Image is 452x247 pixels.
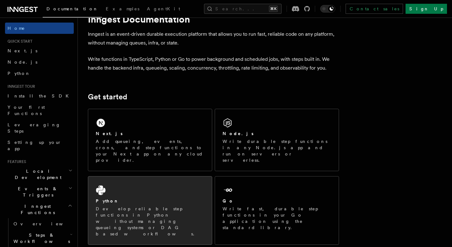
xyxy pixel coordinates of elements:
a: Overview [11,218,74,229]
p: Write functions in TypeScript, Python or Go to power background and scheduled jobs, with steps bu... [88,55,339,72]
span: Features [5,159,26,164]
p: Inngest is an event-driven durable execution platform that allows you to run fast, reliable code ... [88,30,339,47]
span: Quick start [5,39,32,44]
h2: Python [96,198,119,204]
button: Search...⌘K [204,4,282,14]
button: Steps & Workflows [11,229,74,247]
a: Next.jsAdd queueing, events, crons, and step functions to your Next app on any cloud provider. [88,109,212,171]
a: Setting up your app [5,137,74,154]
span: Overview [13,221,78,226]
span: Install the SDK [8,93,73,98]
p: Develop reliable step functions in Python without managing queueing systems or DAG based workflows. [96,206,204,237]
a: Install the SDK [5,90,74,102]
a: Your first Functions [5,102,74,119]
span: Local Development [5,168,68,181]
span: Python [8,71,30,76]
h2: Node.js [223,130,254,137]
a: Home [5,23,74,34]
a: Leveraging Steps [5,119,74,137]
p: Write durable step functions in any Node.js app and run on servers or serverless. [223,138,331,163]
a: Python [5,68,74,79]
a: AgentKit [143,2,184,17]
button: Events & Triggers [5,183,74,201]
a: Node.js [5,56,74,68]
span: Your first Functions [8,105,45,116]
span: Home [8,25,25,31]
p: Write fast, durable step functions in your Go application using the standard library. [223,206,331,231]
p: Add queueing, events, crons, and step functions to your Next app on any cloud provider. [96,138,204,163]
a: Next.js [5,45,74,56]
kbd: ⌘K [269,6,278,12]
span: Examples [106,6,139,11]
h2: Go [223,198,234,204]
span: AgentKit [147,6,180,11]
span: Events & Triggers [5,186,68,198]
span: Next.js [8,48,37,53]
span: Inngest tour [5,84,35,89]
button: Inngest Functions [5,201,74,218]
span: Leveraging Steps [8,122,61,134]
span: Documentation [46,6,98,11]
a: PythonDevelop reliable step functions in Python without managing queueing systems or DAG based wo... [88,176,212,245]
h2: Next.js [96,130,123,137]
a: Contact sales [346,4,403,14]
h1: Inngest Documentation [88,13,339,25]
a: Sign Up [406,4,447,14]
span: Setting up your app [8,140,62,151]
span: Node.js [8,60,37,65]
a: Get started [88,92,127,101]
a: Documentation [43,2,102,18]
a: Node.jsWrite durable step functions in any Node.js app and run on servers or serverless. [215,109,339,171]
a: GoWrite fast, durable step functions in your Go application using the standard library. [215,176,339,245]
span: Steps & Workflows [11,232,70,244]
span: Inngest Functions [5,203,68,216]
button: Toggle dark mode [320,5,335,13]
button: Local Development [5,166,74,183]
a: Examples [102,2,143,17]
